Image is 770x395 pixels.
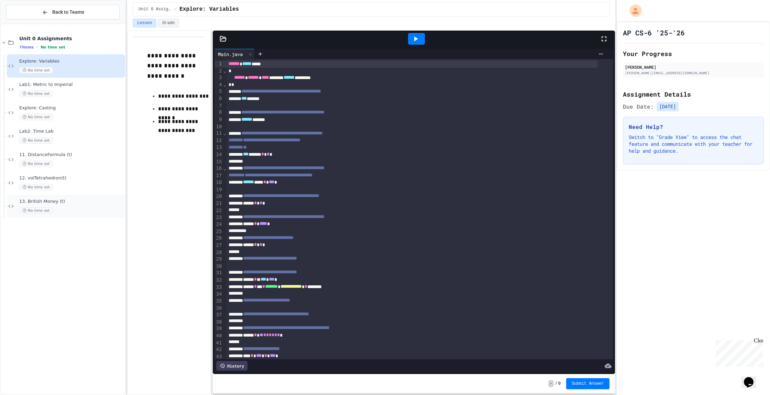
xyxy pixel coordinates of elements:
[214,61,223,68] div: 1
[572,381,604,386] span: Submit Answer
[214,130,223,137] div: 11
[223,68,226,74] span: Fold line
[19,184,53,190] span: No time set
[566,378,609,389] button: Submit Answer
[19,35,124,42] span: Unit 0 Assignments
[214,151,223,158] div: 14
[19,129,124,134] span: Lab2: Time Lab
[158,19,179,28] button: Grade
[555,381,558,386] span: /
[214,137,223,144] div: 12
[6,5,120,20] button: Back to Teams
[741,367,763,388] iframe: chat widget
[174,7,177,12] span: /
[214,228,223,235] div: 25
[629,134,758,154] p: Switch to "Grade View" to access the chat feature and communicate with your teacher for help and ...
[179,5,239,13] span: Explore: Variables
[214,81,223,88] div: 4
[214,284,223,291] div: 33
[214,325,223,332] div: 39
[629,123,758,131] h3: Need Help?
[216,361,247,371] div: History
[214,311,223,319] div: 37
[214,263,223,270] div: 30
[19,67,53,74] span: No time set
[19,207,53,214] span: No time set
[214,193,223,200] div: 20
[214,95,223,102] div: 6
[214,235,223,242] div: 26
[214,340,223,347] div: 41
[214,256,223,263] div: 29
[214,298,223,305] div: 35
[214,221,223,228] div: 24
[214,51,246,58] div: Main.java
[52,9,84,16] span: Back to Teams
[214,332,223,340] div: 40
[214,207,223,214] div: 22
[713,338,763,367] iframe: chat widget
[36,44,38,50] span: •
[214,214,223,221] div: 23
[214,249,223,256] div: 28
[548,380,553,387] span: -
[214,353,223,361] div: 43
[214,165,223,172] div: 16
[214,305,223,312] div: 36
[139,7,172,12] span: Unit 0 Assignments
[214,277,223,284] div: 32
[214,49,255,59] div: Main.java
[41,45,65,50] span: No time set
[558,381,561,386] span: 0
[223,166,226,171] span: Fold line
[625,70,762,76] div: [PERSON_NAME][EMAIL_ADDRESS][DOMAIN_NAME]
[657,102,679,111] span: [DATE]
[623,49,764,58] h2: Your Progress
[214,270,223,277] div: 31
[19,58,124,64] span: Explore: Variables
[622,3,643,19] div: My Account
[19,175,124,181] span: 12. volTetrahedron(t)
[19,152,124,158] span: 11. DistanceFormula (t)
[19,161,53,167] span: No time set
[19,82,124,88] span: Lab1: Metric to Imperial
[214,109,223,116] div: 8
[214,144,223,151] div: 13
[214,179,223,186] div: 18
[214,200,223,207] div: 21
[19,90,53,97] span: No time set
[214,186,223,193] div: 19
[214,291,223,298] div: 34
[3,3,47,44] div: Chat with us now!Close
[214,102,223,109] div: 7
[214,346,223,353] div: 42
[133,19,156,28] button: Lesson
[625,64,762,70] div: [PERSON_NAME]
[214,116,223,123] div: 9
[214,74,223,81] div: 3
[623,28,685,37] h1: AP CS-6 '25-'26
[214,88,223,95] div: 5
[19,137,53,144] span: No time set
[214,123,223,130] div: 10
[623,89,764,99] h2: Assignment Details
[214,242,223,249] div: 27
[19,105,124,111] span: Explore: Casting
[214,172,223,179] div: 17
[623,102,654,111] span: Due Date:
[19,199,124,205] span: 13. British Money (t)
[214,158,223,165] div: 15
[214,68,223,75] div: 2
[19,45,34,50] span: 7 items
[214,319,223,326] div: 38
[223,130,226,136] span: Fold line
[19,114,53,120] span: No time set
[223,82,226,87] span: Fold line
